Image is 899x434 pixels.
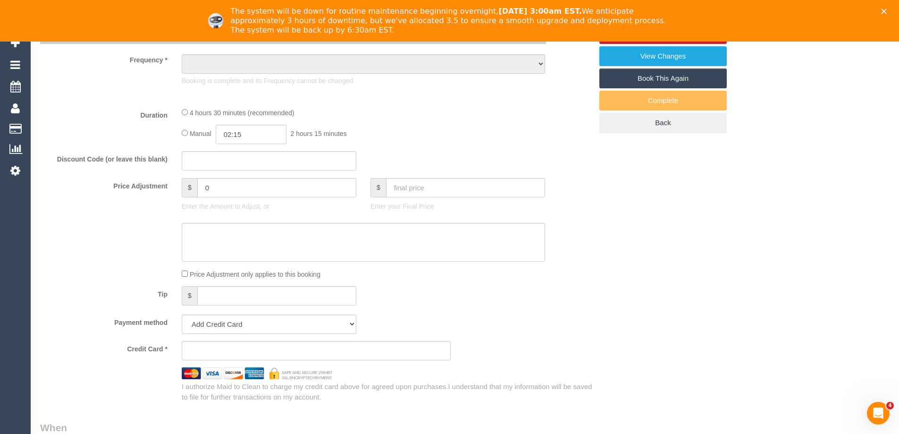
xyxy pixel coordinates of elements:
span: $ [182,178,197,197]
a: Book This Again [599,68,727,88]
span: 2 hours 15 minutes [291,130,347,137]
label: Tip [33,286,175,299]
div: I authorize Maid to Clean to charge my credit card above for agreed upon purchases. [175,382,599,402]
div: The system will be down for routine maintenance beginning overnight, We anticipate approximately ... [231,7,676,35]
p: Booking is complete and its Frequency cannot be changed [182,76,545,85]
label: Payment method [33,315,175,327]
span: 4 [886,402,894,409]
label: Credit Card * [33,341,175,354]
label: Frequency * [33,52,175,65]
span: I understand that my information will be saved to file for further transactions on my account. [182,383,592,400]
span: Manual [190,130,211,137]
span: $ [182,286,197,306]
label: Price Adjustment [33,178,175,191]
span: $ [370,178,386,197]
label: Duration [33,107,175,120]
a: Back [599,113,727,133]
span: 4 hours 30 minutes (recommended) [190,109,294,117]
label: Discount Code (or leave this blank) [33,151,175,164]
p: Enter your Final Price [370,202,545,211]
img: Profile image for Ellie [208,13,223,28]
img: credit cards [175,367,340,379]
div: Close [881,9,891,14]
span: Price Adjustment only applies to this booking [190,271,320,278]
p: Enter the Amount to Adjust, or [182,202,356,211]
a: View Changes [599,46,727,66]
iframe: Intercom live chat [867,402,890,425]
iframe: Secure card payment input frame [190,346,443,355]
input: final price [386,178,545,197]
b: [DATE] 3:00am EST. [498,7,581,16]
